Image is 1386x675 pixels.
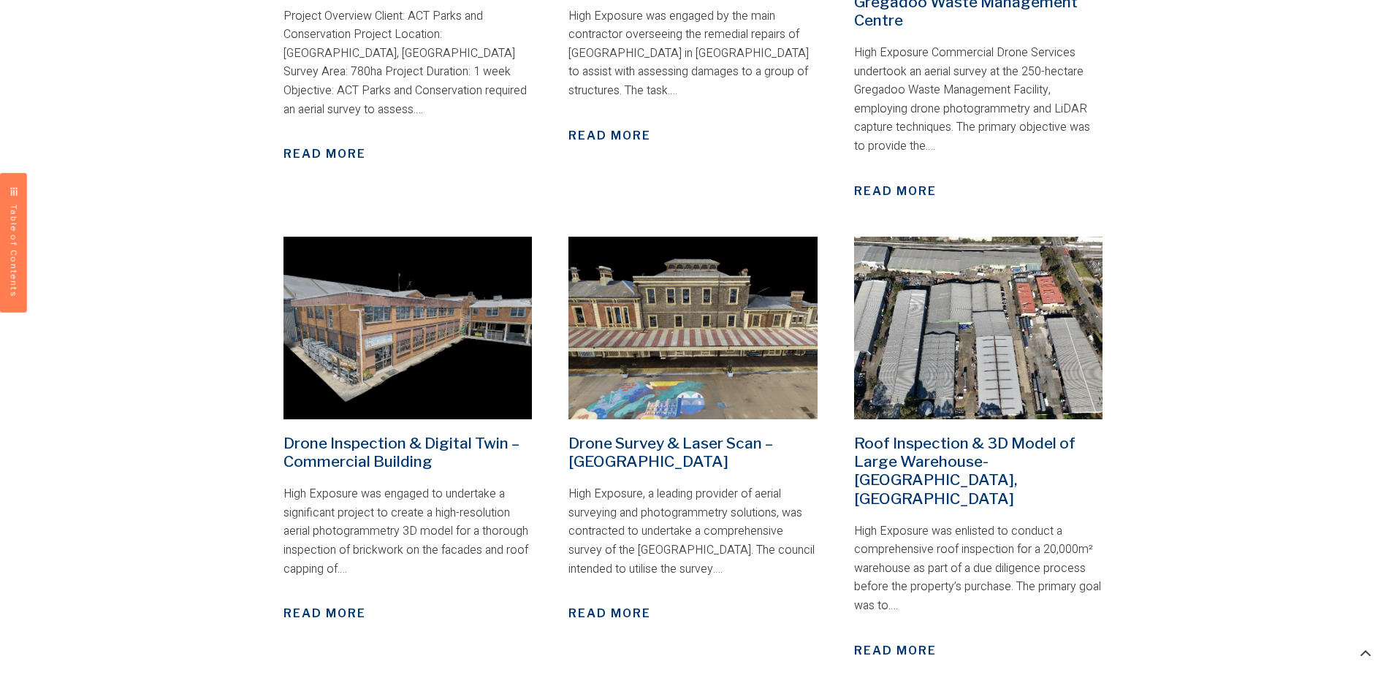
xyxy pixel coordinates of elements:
[283,485,533,579] p: High Exposure was engaged to undertake a significant project to create a high-resolution aerial p...
[854,522,1103,616] p: High Exposure was enlisted to conduct a comprehensive roof inspection for a 20,000m² warehouse as...
[854,183,937,200] a: Read More
[568,605,651,622] a: Read More
[283,434,519,470] a: Drone Inspection & Digital Twin – Commercial Building
[568,485,818,579] p: High Exposure, a leading provider of aerial surveying and photogrammetry solutions, was contracte...
[283,145,366,163] a: Read More
[854,44,1103,156] p: High Exposure Commercial Drone Services undertook an aerial survey at the 250-hectare Gregadoo Wa...
[283,605,366,622] a: Read More
[854,642,937,660] a: Read More
[9,205,19,298] span: Table of Contents
[568,7,818,101] p: High Exposure was engaged by the main contractor overseeing the remedial repairs of [GEOGRAPHIC_D...
[568,434,773,470] a: Drone Survey & Laser Scan – [GEOGRAPHIC_DATA]
[854,434,1075,508] a: Roof Inspection & 3D Model of Large Warehouse- [GEOGRAPHIC_DATA], [GEOGRAPHIC_DATA]
[283,7,533,120] p: Project Overview Client: ACT Parks and Conservation Project Location: [GEOGRAPHIC_DATA], [GEOGRAP...
[568,127,651,145] a: Read More
[854,237,1103,419] img: smithfield-warehouse-drone-photo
